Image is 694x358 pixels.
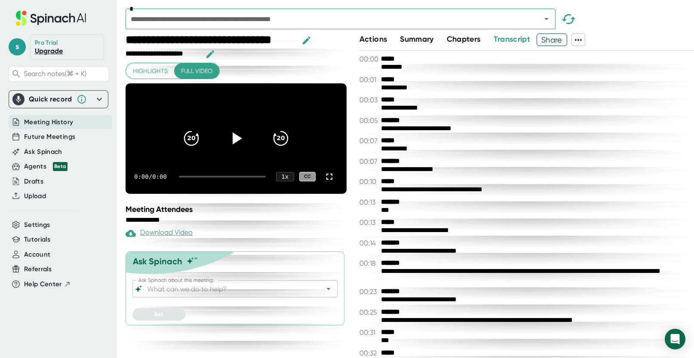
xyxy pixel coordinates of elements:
[35,39,59,47] div: Pro Trial
[154,311,164,318] span: Ask
[359,177,379,186] span: 00:10
[400,34,433,44] span: Summary
[359,349,379,357] span: 00:32
[35,47,63,55] a: Upgrade
[540,13,553,25] button: Open
[299,172,316,182] div: CC
[126,228,193,239] div: Paid feature
[359,137,379,145] span: 00:07
[359,328,379,337] span: 00:31
[24,220,50,230] button: Settings
[24,147,62,157] button: Ask Spinach
[24,279,62,289] span: Help Center
[494,34,531,45] button: Transcript
[24,162,68,171] button: Agents Beta
[29,95,72,104] div: Quick record
[359,55,379,63] span: 00:00
[126,63,175,79] button: Highlights
[24,191,46,201] button: Upload
[447,34,481,45] button: Chapters
[9,38,26,55] span: s
[400,34,433,45] button: Summary
[133,66,168,76] span: Highlights
[24,132,75,142] button: Future Meetings
[359,34,387,45] button: Actions
[181,66,212,76] span: Full video
[359,239,379,247] span: 00:14
[359,116,379,125] span: 00:05
[12,91,104,108] div: Quick record
[134,173,169,180] div: 0:00 / 0:00
[174,63,219,79] button: Full video
[132,308,185,321] button: Ask
[359,198,379,206] span: 00:13
[537,32,567,47] span: Share
[24,70,86,78] span: Search notes (⌘ + K)
[359,288,379,296] span: 00:23
[24,117,73,127] button: Meeting History
[24,250,50,260] button: Account
[145,283,310,295] input: What can we do to help?
[24,264,52,274] button: Referrals
[359,157,379,165] span: 00:07
[133,256,182,266] div: Ask Spinach
[665,329,685,349] div: Open Intercom Messenger
[359,308,379,316] span: 00:25
[126,205,349,214] div: Meeting Attendees
[494,34,531,44] span: Transcript
[359,34,387,44] span: Actions
[537,34,567,46] button: Share
[24,235,50,245] button: Tutorials
[24,177,43,187] button: Drafts
[359,259,379,267] span: 00:18
[276,172,294,181] div: 1 x
[447,34,481,44] span: Chapters
[53,162,68,171] div: Beta
[359,76,379,84] span: 00:01
[24,162,68,171] div: Agents
[322,283,335,295] button: Open
[24,279,71,289] button: Help Center
[359,218,379,226] span: 00:13
[359,96,379,104] span: 00:03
